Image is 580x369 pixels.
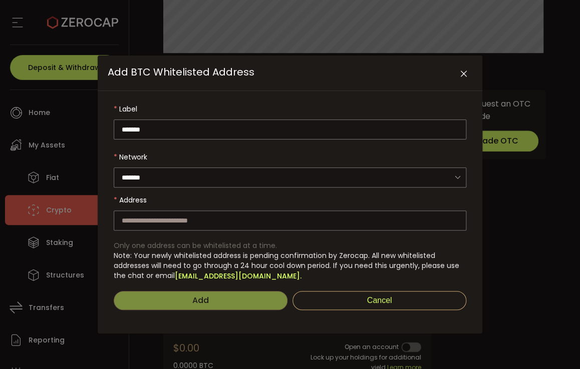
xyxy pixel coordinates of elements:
button: Cancel [293,291,466,310]
button: Add [114,291,287,310]
span: Only one address can be whitelisted at a time. [114,240,277,250]
button: Close [455,65,472,83]
label: Address [114,190,466,210]
span: Add BTC Whitelisted Address [108,65,254,79]
span: Cancel [367,296,392,304]
a: [EMAIL_ADDRESS][DOMAIN_NAME]. [175,271,302,281]
span: Note: Your newly whitelisted address is pending confirmation by Zerocap. All new whitelisted addr... [114,250,459,280]
span: Add [192,294,209,306]
div: Add BTC Whitelisted Address [98,55,482,333]
iframe: Chat Widget [464,261,580,369]
label: Label [114,99,466,119]
label: Network [114,147,466,167]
